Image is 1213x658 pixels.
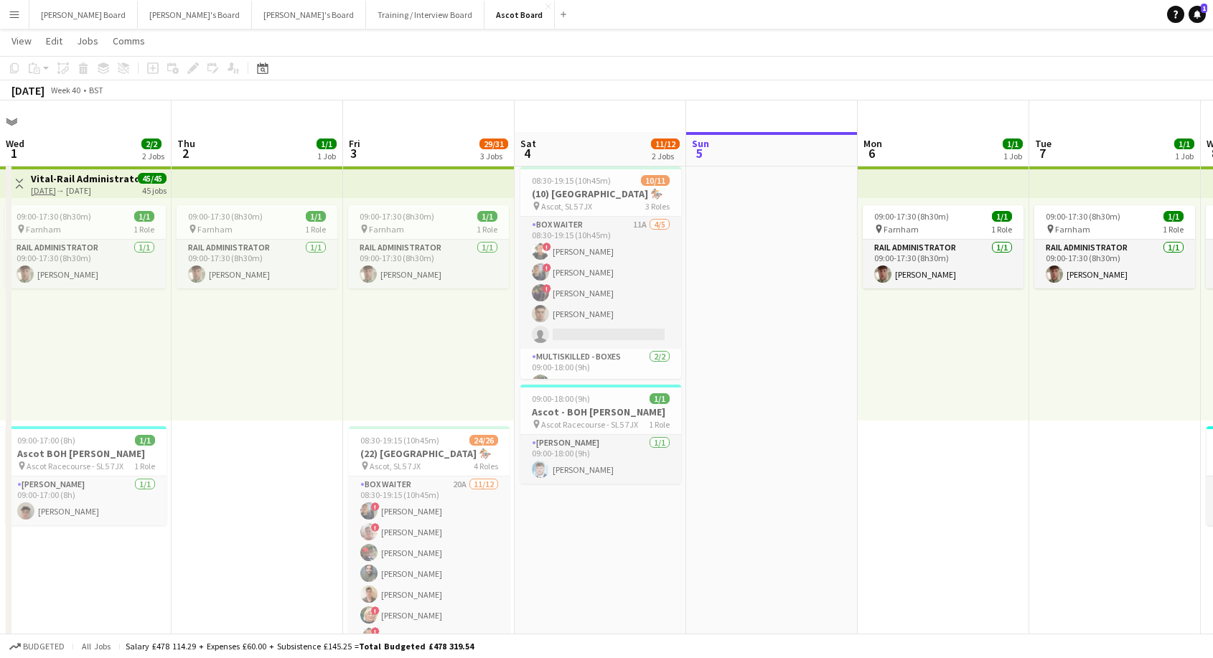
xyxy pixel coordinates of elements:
[1003,138,1023,149] span: 1/1
[518,145,536,161] span: 4
[305,224,326,235] span: 1 Role
[543,263,551,272] span: !
[138,1,252,29] button: [PERSON_NAME]'s Board
[1003,151,1022,161] div: 1 Job
[370,461,421,471] span: Ascot, SL5 7JX
[348,240,509,288] app-card-role: Rail Administrator1/109:00-17:30 (8h30m)[PERSON_NAME]
[366,1,484,29] button: Training / Interview Board
[1175,151,1194,161] div: 1 Job
[306,211,326,222] span: 1/1
[543,243,551,251] span: !
[863,205,1024,288] app-job-card: 09:00-17:30 (8h30m)1/1 Farnham1 RoleRail Administrator1/109:00-17:30 (8h30m)[PERSON_NAME]
[17,435,75,446] span: 09:00-17:00 (8h)
[520,435,681,484] app-card-role: [PERSON_NAME]1/109:00-18:00 (9h)[PERSON_NAME]
[177,205,337,288] app-job-card: 09:00-17:30 (8h30m)1/1 Farnham1 RoleRail Administrator1/109:00-17:30 (8h30m)[PERSON_NAME]
[649,419,670,430] span: 1 Role
[520,137,536,150] span: Sat
[11,34,32,47] span: View
[347,145,360,161] span: 3
[134,211,154,222] span: 1/1
[23,641,65,652] span: Budgeted
[252,1,366,29] button: [PERSON_NAME]'s Board
[371,627,380,636] span: !
[541,419,638,430] span: Ascot Racecourse - SL5 7JX
[641,175,670,186] span: 10/11
[26,224,61,235] span: Farnham
[134,224,154,235] span: 1 Role
[651,138,680,149] span: 11/12
[71,32,104,50] a: Jobs
[5,240,166,288] app-card-role: Rail Administrator1/109:00-17:30 (8h30m)[PERSON_NAME]
[645,201,670,212] span: 3 Roles
[520,187,681,200] h3: (10) [GEOGRAPHIC_DATA] 🏇🏼
[135,435,155,446] span: 1/1
[29,1,138,29] button: [PERSON_NAME] Board
[863,137,882,150] span: Mon
[134,461,155,471] span: 1 Role
[650,393,670,404] span: 1/1
[371,502,380,511] span: !
[479,138,508,149] span: 29/31
[126,641,474,652] div: Salary £478 114.29 + Expenses £60.00 + Subsistence £145.25 =
[520,405,681,418] h3: Ascot - BOH [PERSON_NAME]
[77,34,98,47] span: Jobs
[142,151,164,161] div: 2 Jobs
[113,34,145,47] span: Comms
[317,151,336,161] div: 1 Job
[31,172,138,185] h3: Vital-Rail Administrator
[1046,211,1120,222] span: 09:00-17:30 (8h30m)
[6,137,24,150] span: Wed
[1163,211,1184,222] span: 1/1
[349,447,510,460] h3: (22) [GEOGRAPHIC_DATA] 🏇🏼
[6,426,167,525] div: 09:00-17:00 (8h)1/1Ascot BOH [PERSON_NAME] Ascot Racecourse - SL5 7JX1 Role[PERSON_NAME]1/109:00-...
[469,435,498,446] span: 24/26
[1189,6,1206,23] a: 1
[863,240,1024,288] app-card-role: Rail Administrator1/109:00-17:30 (8h30m)[PERSON_NAME]
[874,211,949,222] span: 09:00-17:30 (8h30m)
[992,211,1012,222] span: 1/1
[360,435,439,446] span: 08:30-19:15 (10h45m)
[175,145,195,161] span: 2
[532,393,590,404] span: 09:00-18:00 (9h)
[861,145,882,161] span: 6
[40,32,68,50] a: Edit
[369,224,404,235] span: Farnham
[177,240,337,288] app-card-role: Rail Administrator1/109:00-17:30 (8h30m)[PERSON_NAME]
[107,32,151,50] a: Comms
[543,284,551,293] span: !
[31,185,56,196] tcxspan: Call 01-10-2025 via 3CX
[141,138,161,149] span: 2/2
[371,523,380,532] span: !
[652,151,679,161] div: 2 Jobs
[360,211,434,222] span: 09:00-17:30 (8h30m)
[142,184,167,196] div: 45 jobs
[317,138,337,149] span: 1/1
[138,173,167,184] span: 45/45
[47,85,83,95] span: Week 40
[474,461,498,471] span: 4 Roles
[480,151,507,161] div: 3 Jobs
[520,349,681,418] app-card-role: Multiskilled - Boxes2/209:00-18:00 (9h)[PERSON_NAME]
[477,211,497,222] span: 1/1
[17,211,91,222] span: 09:00-17:30 (8h30m)
[348,205,509,288] app-job-card: 09:00-17:30 (8h30m)1/1 Farnham1 RoleRail Administrator1/109:00-17:30 (8h30m)[PERSON_NAME]
[520,166,681,379] div: 08:30-19:15 (10h45m)10/11(10) [GEOGRAPHIC_DATA] 🏇🏼 Ascot, SL5 7JX3 RolesBOX Waiter11A4/508:30-19:...
[692,137,709,150] span: Sun
[359,641,474,652] span: Total Budgeted £478 319.54
[884,224,919,235] span: Farnham
[541,201,592,212] span: Ascot, SL5 7JX
[5,205,166,288] app-job-card: 09:00-17:30 (8h30m)1/1 Farnham1 RoleRail Administrator1/109:00-17:30 (8h30m)[PERSON_NAME]
[89,85,103,95] div: BST
[6,447,167,460] h3: Ascot BOH [PERSON_NAME]
[46,34,62,47] span: Edit
[532,175,611,186] span: 08:30-19:15 (10h45m)
[477,224,497,235] span: 1 Role
[1034,205,1195,288] app-job-card: 09:00-17:30 (8h30m)1/1 Farnham1 RoleRail Administrator1/109:00-17:30 (8h30m)[PERSON_NAME]
[690,145,709,161] span: 5
[188,211,263,222] span: 09:00-17:30 (8h30m)
[349,426,510,639] app-job-card: 08:30-19:15 (10h45m)24/26(22) [GEOGRAPHIC_DATA] 🏇🏼 Ascot, SL5 7JX4 RolesBOX Waiter20A11/1208:30-1...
